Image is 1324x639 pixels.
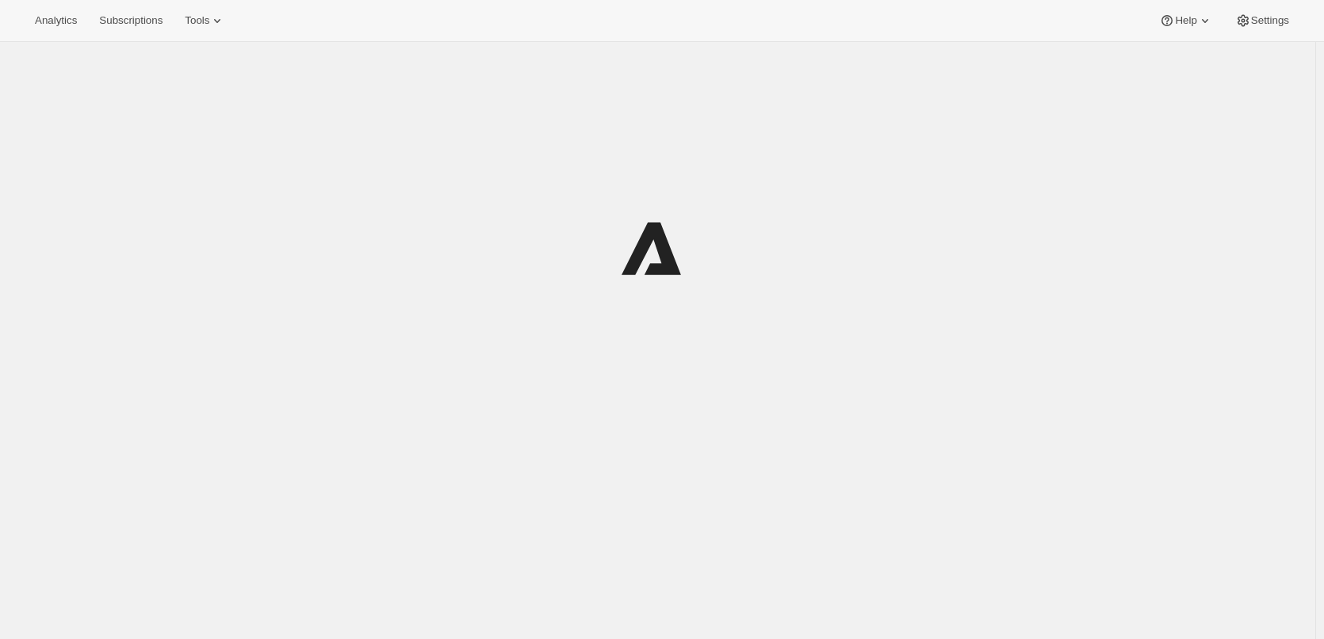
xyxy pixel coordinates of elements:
[99,14,163,27] span: Subscriptions
[1251,14,1289,27] span: Settings
[1226,10,1299,32] button: Settings
[1175,14,1196,27] span: Help
[90,10,172,32] button: Subscriptions
[175,10,235,32] button: Tools
[25,10,86,32] button: Analytics
[185,14,209,27] span: Tools
[35,14,77,27] span: Analytics
[1150,10,1222,32] button: Help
